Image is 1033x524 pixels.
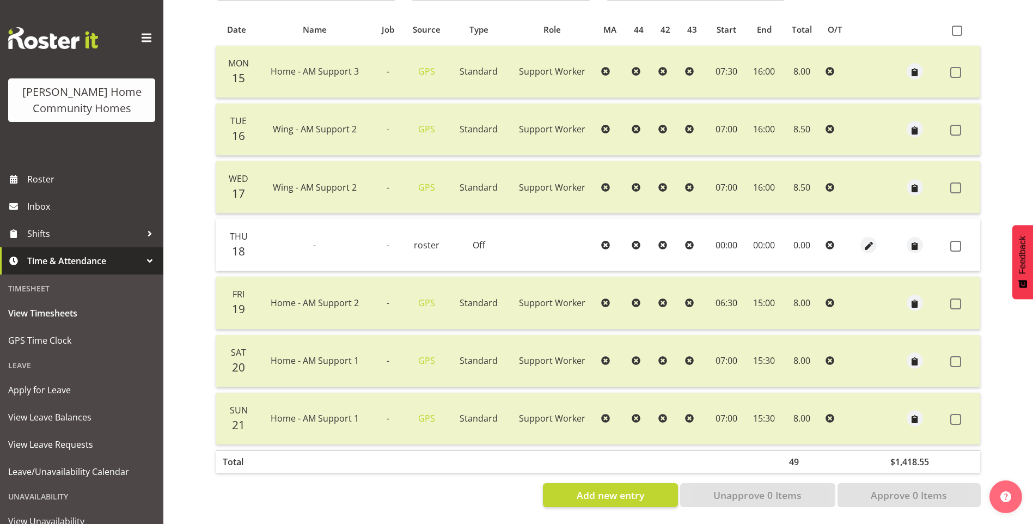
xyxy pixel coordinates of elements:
span: Support Worker [519,123,585,135]
span: End [757,23,772,36]
span: Support Worker [519,297,585,309]
button: Feedback - Show survey [1012,225,1033,299]
td: Standard [451,277,507,329]
td: Standard [451,46,507,98]
td: Standard [451,335,507,387]
td: Off [451,219,507,271]
span: 44 [634,23,644,36]
td: 07:00 [707,393,745,444]
span: Source [413,23,441,36]
td: 15:00 [745,277,782,329]
span: Home - AM Support 1 [271,412,359,424]
span: Time & Attendance [27,253,142,269]
span: Support Worker [519,412,585,424]
span: 16 [232,128,245,143]
a: GPS [418,412,435,424]
span: 18 [232,243,245,259]
span: Support Worker [519,181,585,193]
span: - [387,412,389,424]
span: Tue [230,115,247,127]
td: 07:00 [707,335,745,387]
td: 8.00 [783,335,822,387]
a: GPS [418,181,435,193]
span: - [313,239,316,251]
span: Feedback [1018,236,1028,274]
span: 21 [232,417,245,432]
button: Approve 0 Items [838,483,981,507]
button: Add new entry [543,483,677,507]
span: Wing - AM Support 2 [273,181,357,193]
span: Start [717,23,736,36]
span: Apply for Leave [8,382,155,398]
span: Home - AM Support 2 [271,297,359,309]
span: Support Worker [519,65,585,77]
img: help-xxl-2.png [1000,491,1011,502]
th: $1,418.55 [884,450,946,473]
span: Job [382,23,394,36]
span: Thu [230,230,248,242]
div: [PERSON_NAME] Home Community Homes [19,84,144,117]
span: Total [792,23,812,36]
span: roster [414,239,439,251]
a: View Leave Requests [3,431,161,458]
td: 8.00 [783,277,822,329]
a: View Leave Balances [3,404,161,431]
span: Shifts [27,226,142,242]
span: Support Worker [519,355,585,367]
td: 07:00 [707,103,745,156]
span: View Timesheets [8,305,155,321]
th: 49 [783,450,822,473]
span: 20 [232,360,245,375]
span: View Leave Balances [8,409,155,425]
td: 07:00 [707,161,745,214]
span: Mon [228,57,249,69]
td: 00:00 [707,219,745,271]
span: GPS Time Clock [8,332,155,349]
td: 16:00 [745,103,782,156]
div: Leave [3,354,161,376]
span: Leave/Unavailability Calendar [8,464,155,480]
a: GPS [418,355,435,367]
span: - [387,181,389,193]
span: Date [227,23,246,36]
div: Unavailability [3,485,161,508]
span: Sun [230,404,248,416]
td: 8.50 [783,161,822,214]
span: View Leave Requests [8,436,155,453]
a: View Timesheets [3,300,161,327]
span: O/T [828,23,842,36]
span: Unapprove 0 Items [713,488,802,502]
img: Rosterit website logo [8,27,98,49]
span: - [387,65,389,77]
td: 16:00 [745,46,782,98]
td: 15:30 [745,335,782,387]
span: Home - AM Support 3 [271,65,359,77]
span: Fri [233,288,245,300]
span: - [387,239,389,251]
span: Roster [27,171,158,187]
td: Standard [451,103,507,156]
button: Unapprove 0 Items [680,483,835,507]
span: - [387,123,389,135]
a: GPS [418,65,435,77]
td: 00:00 [745,219,782,271]
td: Standard [451,393,507,444]
span: Sat [231,346,246,358]
td: 8.00 [783,393,822,444]
span: Add new entry [577,488,644,502]
td: 07:30 [707,46,745,98]
span: - [387,297,389,309]
a: GPS Time Clock [3,327,161,354]
span: 15 [232,70,245,86]
span: MA [603,23,616,36]
th: Total [216,450,256,473]
span: 43 [687,23,697,36]
a: Leave/Unavailability Calendar [3,458,161,485]
span: 19 [232,301,245,316]
td: 8.50 [783,103,822,156]
span: Home - AM Support 1 [271,355,359,367]
span: Wed [229,173,248,185]
a: GPS [418,297,435,309]
span: - [387,355,389,367]
span: Wing - AM Support 2 [273,123,357,135]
